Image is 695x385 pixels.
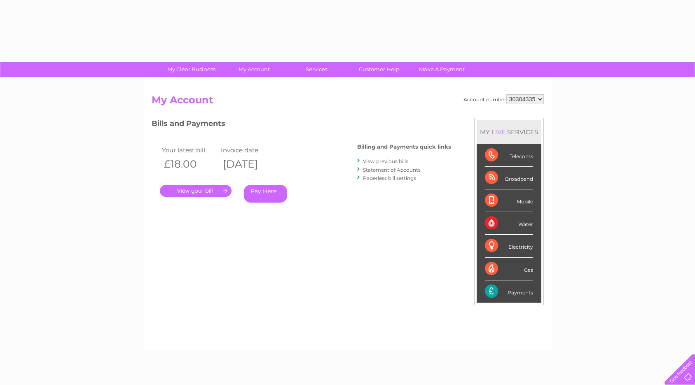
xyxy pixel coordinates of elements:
[152,94,544,110] h2: My Account
[363,158,408,164] a: View previous bills
[345,62,413,77] a: Customer Help
[463,94,544,104] div: Account number
[152,118,451,132] h3: Bills and Payments
[485,258,533,280] div: Gas
[357,144,451,150] h4: Billing and Payments quick links
[160,145,219,156] td: Your latest bill
[490,128,507,136] div: LIVE
[363,175,416,181] a: Paperless bill settings
[485,235,533,257] div: Electricity
[485,167,533,189] div: Broadband
[485,144,533,167] div: Telecoms
[219,156,278,173] th: [DATE]
[408,62,476,77] a: Make A Payment
[363,167,421,173] a: Statement of Accounts
[160,156,219,173] th: £18.00
[477,120,541,144] div: MY SERVICES
[244,185,287,203] a: Pay Here
[157,62,225,77] a: My Clear Business
[283,62,351,77] a: Services
[219,145,278,156] td: Invoice date
[485,189,533,212] div: Mobile
[220,62,288,77] a: My Account
[485,280,533,303] div: Payments
[485,212,533,235] div: Water
[160,185,232,197] a: .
